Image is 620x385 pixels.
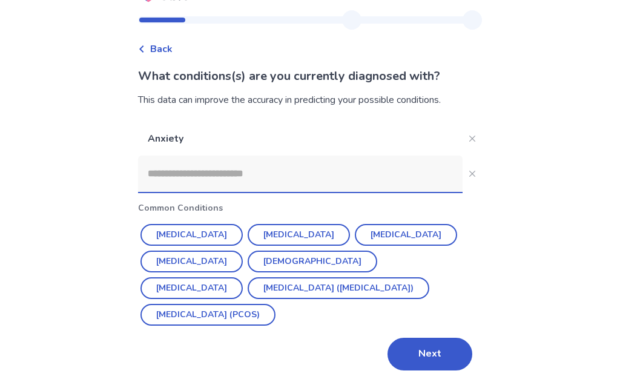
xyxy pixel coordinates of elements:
button: [MEDICAL_DATA] [355,224,457,246]
button: Next [387,338,472,370]
button: [DEMOGRAPHIC_DATA] [248,251,377,272]
button: [MEDICAL_DATA] [140,251,243,272]
p: Common Conditions [138,202,482,214]
button: [MEDICAL_DATA] [140,224,243,246]
p: What conditions(s) are you currently diagnosed with? [138,67,482,85]
div: This data can improve the accuracy in predicting your possible conditions. [138,93,482,107]
button: [MEDICAL_DATA] [248,224,350,246]
button: Close [463,129,482,148]
input: Close [138,156,463,192]
button: [MEDICAL_DATA] ([MEDICAL_DATA]) [248,277,429,299]
button: [MEDICAL_DATA] [140,277,243,299]
p: Anxiety [138,122,463,156]
button: [MEDICAL_DATA] (PCOS) [140,304,275,326]
button: Close [463,164,482,183]
span: Back [150,42,173,56]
